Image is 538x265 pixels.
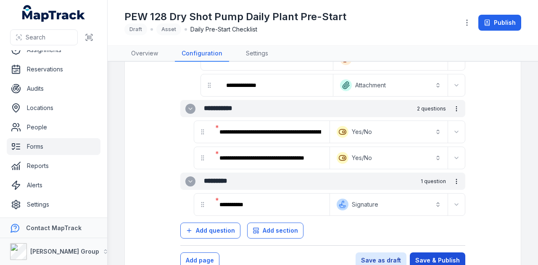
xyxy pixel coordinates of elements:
[213,195,328,214] div: :r7bd:-form-item-label
[199,129,206,135] svg: drag
[7,119,100,136] a: People
[450,79,463,92] button: Expand
[185,104,195,114] button: Expand
[332,123,446,141] button: Yes/No
[219,76,331,94] div: :r7aj:-form-item-label
[7,80,100,97] a: Audits
[213,123,328,141] div: :r7at:-form-item-label
[478,15,521,31] button: Publish
[30,248,99,255] strong: [PERSON_NAME] Group
[449,102,464,116] button: more-detail
[194,123,211,140] div: drag
[247,223,303,239] button: Add section
[7,196,100,213] a: Settings
[196,226,235,235] span: Add question
[449,174,464,189] button: more-detail
[417,105,446,112] span: 2 questions
[199,201,206,208] svg: drag
[206,82,213,89] svg: drag
[10,29,78,45] button: Search
[450,151,463,165] button: Expand
[7,157,100,174] a: Reports
[7,100,100,116] a: Locations
[7,61,100,78] a: Reservations
[26,224,82,231] strong: Contact MapTrack
[450,125,463,139] button: Expand
[180,223,240,239] button: Add question
[201,77,218,94] div: drag
[450,198,463,211] button: Expand
[7,138,100,155] a: Forms
[332,149,446,167] button: Yes/No
[124,46,165,62] a: Overview
[175,46,229,62] a: Configuration
[199,155,206,161] svg: drag
[124,24,147,35] div: Draft
[332,195,446,214] button: Signature
[7,177,100,194] a: Alerts
[26,33,45,42] span: Search
[185,176,195,186] button: Expand
[156,24,181,35] div: Asset
[421,178,446,185] span: 1 question
[239,46,275,62] a: Settings
[263,226,298,235] span: Add section
[213,149,328,167] div: :r7b3:-form-item-label
[194,150,211,166] div: drag
[22,5,85,22] a: MapTrack
[124,10,346,24] h1: PEW 128 Dry Shot Pump Daily Plant Pre-Start
[194,196,211,213] div: drag
[335,76,446,94] button: Attachment
[190,25,257,34] span: Daily Pre-Start Checklist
